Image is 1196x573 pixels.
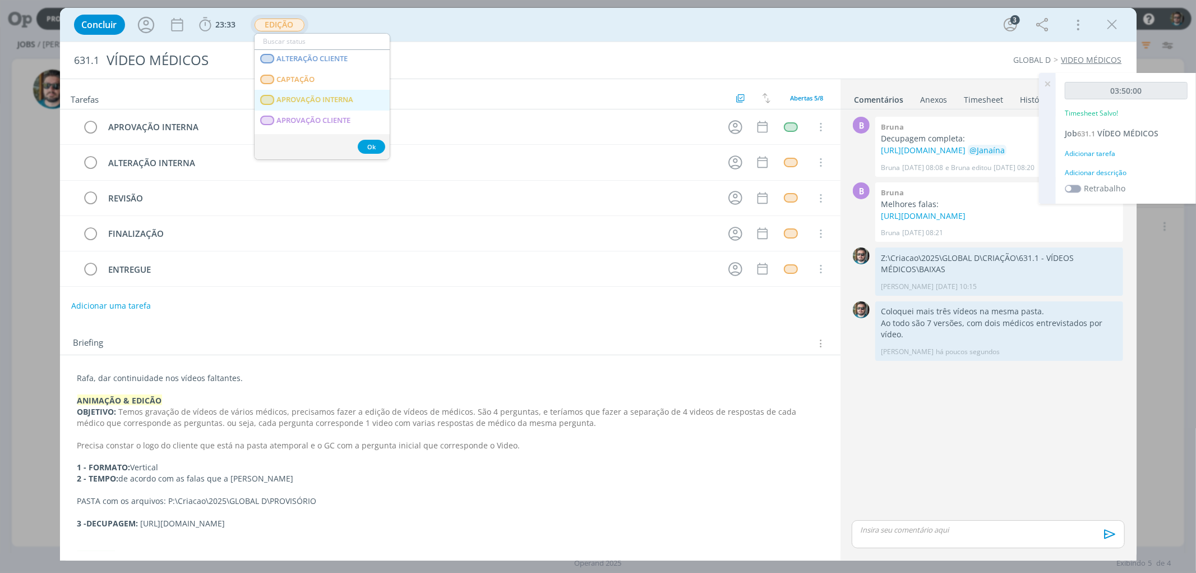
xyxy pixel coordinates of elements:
span: e Bruna editou [945,163,991,173]
span: Temos gravação de vídeos de vários médicos, precisamos fazer a edição de vídeos de médicos. São 4... [77,406,799,428]
p: Rafa, dar continuidade nos vídeos faltantes. [77,373,823,384]
span: [DATE] 10:15 [936,282,977,292]
span: Briefing [73,336,104,351]
span: Tarefas [71,91,99,105]
span: [DATE] 08:21 [902,228,943,238]
a: VIDEO MÉDICOS [1061,54,1122,65]
span: 23:33 [216,19,236,30]
strong: ANIMAÇÃO & EDICÃO [77,395,162,406]
a: Comentários [854,89,904,106]
label: Retrabalho [1084,182,1125,194]
p: Bruna [881,163,900,173]
span: @Janaína [969,145,1005,155]
p: Ao todo são 7 versões, com dois médicos entrevistados por vídeo. [881,318,1118,341]
img: R [853,301,870,318]
input: Buscar status [255,34,390,49]
a: [URL][DOMAIN_NAME] [881,210,966,221]
div: B [853,117,870,134]
strong: 3 -DECUPAGEM: [77,518,138,529]
span: EDIÇÃO [255,19,304,31]
span: [DATE] 08:20 [994,163,1035,173]
p: Vertical [77,462,823,473]
button: 23:33 [196,16,239,34]
div: VÍDEO MÉDICOS [102,47,681,74]
button: Concluir [74,15,125,35]
div: ENTREGUE [104,263,718,277]
ul: EDIÇÃO [254,33,390,160]
span: Precisa constar o logo do cliente que está na pasta atemporal e o GC com a pergunta inicial que c... [77,440,520,451]
button: EDIÇÃO [254,18,305,32]
img: arrow-down-up.svg [763,93,770,103]
span: CAPTAÇÃO [276,75,315,84]
span: 631.1 [1077,129,1095,139]
span: PASTA com os arquivos: P:\Criacao\2025\GLOBAL D\PROVISÓRIO [77,496,317,506]
a: Timesheet [964,89,1004,106]
span: APROVAÇÃO CLIENTE [276,116,350,125]
span: Concluir [82,20,117,29]
p: de acordo com as falas que a [PERSON_NAME] [77,473,823,484]
div: Anexos [921,94,948,106]
span: há poucos segundos [936,347,1000,357]
b: Bruna [881,187,904,198]
a: Job631.1VÍDEO MÉDICOS [1065,128,1158,139]
p: Decupagem completa: [881,133,1118,144]
button: 3 [1001,16,1019,34]
div: FINALIZAÇÃO [104,227,718,241]
p: [PERSON_NAME] [881,347,934,357]
button: Ok [358,140,385,154]
strong: 1 - FORMATO: [77,462,131,473]
p: Z:\Criacao\2025\GLOBAL D\CRIAÇÃO\631.1 - VÍDEOS MÉDICOS\BAIXAS [881,253,1118,276]
button: Adicionar uma tarefa [71,296,151,316]
p: Bruna [881,228,900,238]
a: GLOBAL D [1014,54,1051,65]
p: [PERSON_NAME] [881,282,934,292]
p: Coloquei mais três vídeos na mesma pasta. [881,306,1118,317]
strong: 2 - TEMPO: [77,473,119,484]
span: ALTERAÇÃO CLIENTE [276,54,348,63]
img: R [853,247,870,264]
p: Timesheet Salvo! [1065,108,1118,118]
div: B [853,182,870,199]
strong: OBJETIVO: [77,406,117,417]
div: dialog [60,8,1137,561]
span: APROVAÇÃO INTERNA [276,95,353,104]
div: APROVAÇÃO INTERNA [104,120,718,134]
span: [DATE] 08:08 [902,163,943,173]
div: 3 [1010,15,1020,25]
p: Melhores falas: [881,199,1118,210]
span: 631.1 [75,54,100,67]
div: ALTERAÇÃO INTERNA [104,156,718,170]
a: [URL][DOMAIN_NAME] [881,145,966,155]
b: Bruna [881,122,904,132]
div: REVISÃO [104,191,718,205]
span: VÍDEO MÉDICOS [1097,128,1158,139]
p: [URL][DOMAIN_NAME] [77,518,823,529]
div: Adicionar tarefa [1065,149,1188,159]
a: Histórico [1020,89,1054,106]
span: Abertas 5/8 [791,94,824,102]
div: Adicionar descrição [1065,168,1188,178]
